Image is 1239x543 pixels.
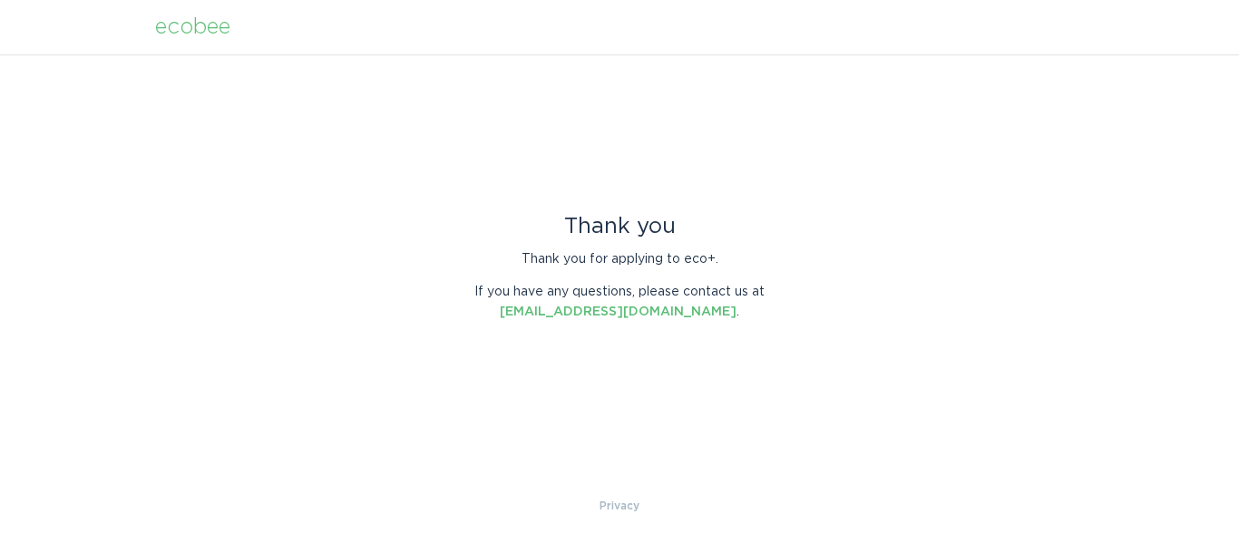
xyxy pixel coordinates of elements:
p: If you have any questions, please contact us at . [461,282,778,322]
div: Thank you [461,217,778,237]
div: ecobee [155,17,230,37]
a: Privacy Policy & Terms of Use [600,496,639,516]
a: [EMAIL_ADDRESS][DOMAIN_NAME] [500,305,737,318]
p: Thank you for applying to eco+. [461,249,778,269]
